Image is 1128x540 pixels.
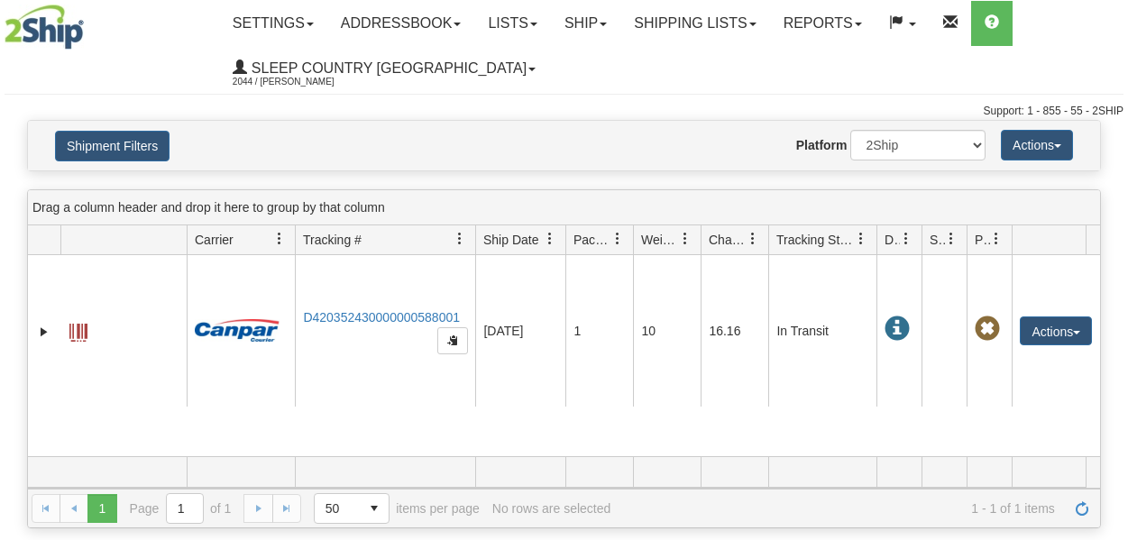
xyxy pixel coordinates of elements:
span: Page 1 [87,494,116,523]
span: Sleep Country [GEOGRAPHIC_DATA] [247,60,527,76]
span: Carrier [195,231,234,249]
span: Ship Date [483,231,538,249]
a: Packages filter column settings [602,224,633,254]
span: Charge [709,231,747,249]
span: Pickup Status [975,231,990,249]
a: Reports [770,1,876,46]
span: items per page [314,493,480,524]
span: In Transit [885,316,910,342]
span: Delivery Status [885,231,900,249]
div: No rows are selected [492,501,611,516]
button: Actions [1020,316,1092,345]
span: Packages [573,231,611,249]
span: Shipment Issues [930,231,945,249]
td: 1 [565,255,633,407]
a: Settings [219,1,327,46]
button: Shipment Filters [55,131,170,161]
a: Tracking Status filter column settings [846,224,876,254]
span: 50 [326,499,349,517]
span: Weight [641,231,679,249]
span: Tracking # [303,231,362,249]
span: Page of 1 [130,493,232,524]
a: Ship [551,1,620,46]
a: Delivery Status filter column settings [891,224,922,254]
a: Carrier filter column settings [264,224,295,254]
a: Sleep Country [GEOGRAPHIC_DATA] 2044 / [PERSON_NAME] [219,46,549,91]
span: Pickup Not Assigned [975,316,1000,342]
button: Actions [1001,130,1073,160]
a: Shipment Issues filter column settings [936,224,967,254]
div: Support: 1 - 855 - 55 - 2SHIP [5,104,1123,119]
span: Tracking Status [776,231,855,249]
button: Copy to clipboard [437,327,468,354]
span: select [360,494,389,523]
a: Charge filter column settings [738,224,768,254]
td: 10 [633,255,701,407]
label: Platform [796,136,848,154]
td: 16.16 [701,255,768,407]
img: 14 - Canpar [195,319,280,342]
a: Addressbook [327,1,475,46]
td: [DATE] [475,255,565,407]
a: D420352430000000588001 [303,310,460,325]
a: Refresh [1068,494,1096,523]
span: 2044 / [PERSON_NAME] [233,73,368,91]
a: Shipping lists [620,1,769,46]
input: Page 1 [167,494,203,523]
a: Lists [474,1,550,46]
a: Pickup Status filter column settings [981,224,1012,254]
div: grid grouping header [28,190,1100,225]
span: Page sizes drop down [314,493,390,524]
a: Expand [35,323,53,341]
img: logo2044.jpg [5,5,84,50]
a: Tracking # filter column settings [445,224,475,254]
td: In Transit [768,255,876,407]
iframe: chat widget [1087,178,1126,362]
a: Ship Date filter column settings [535,224,565,254]
a: Weight filter column settings [670,224,701,254]
span: 1 - 1 of 1 items [623,501,1055,516]
a: Label [69,316,87,344]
